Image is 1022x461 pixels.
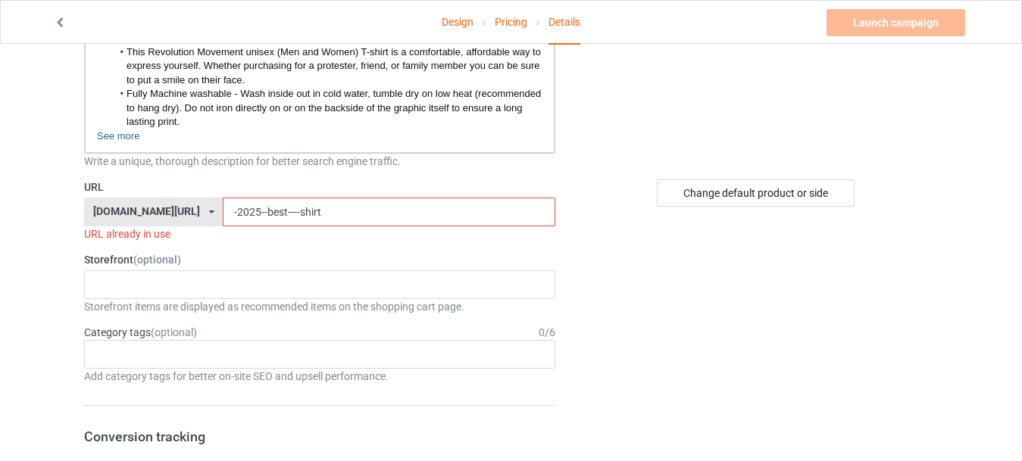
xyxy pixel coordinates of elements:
span: See more [97,130,139,142]
div: 0 / 6 [539,325,555,340]
div: URL already in use [84,226,555,241]
div: Details [549,1,580,45]
label: URL [84,179,555,195]
a: Design [442,1,473,43]
span: (optional) [133,254,181,266]
label: Category tags [84,325,197,340]
div: [DOMAIN_NAME][URL] [93,206,200,216]
div: Storefront items are displayed as recommended items on the shopping cart page. [84,299,555,314]
span: Fully Machine washable - Wash inside out in cold water, tumble dry on low heat (recommended to ha... [127,88,544,127]
div: Change default product or side [657,179,855,207]
div: Add category tags for better on-site SEO and upsell performance. [84,369,555,384]
div: Write a unique, thorough description for better search engine traffic. [84,154,555,169]
label: Storefront [84,252,555,267]
span: This Revolution Movement unisex (Men and Women) T-shirt is a comfortable, affordable way to expre... [127,46,544,86]
a: Pricing [495,1,527,43]
h3: Conversion tracking [84,428,555,445]
span: (optional) [151,326,197,338]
